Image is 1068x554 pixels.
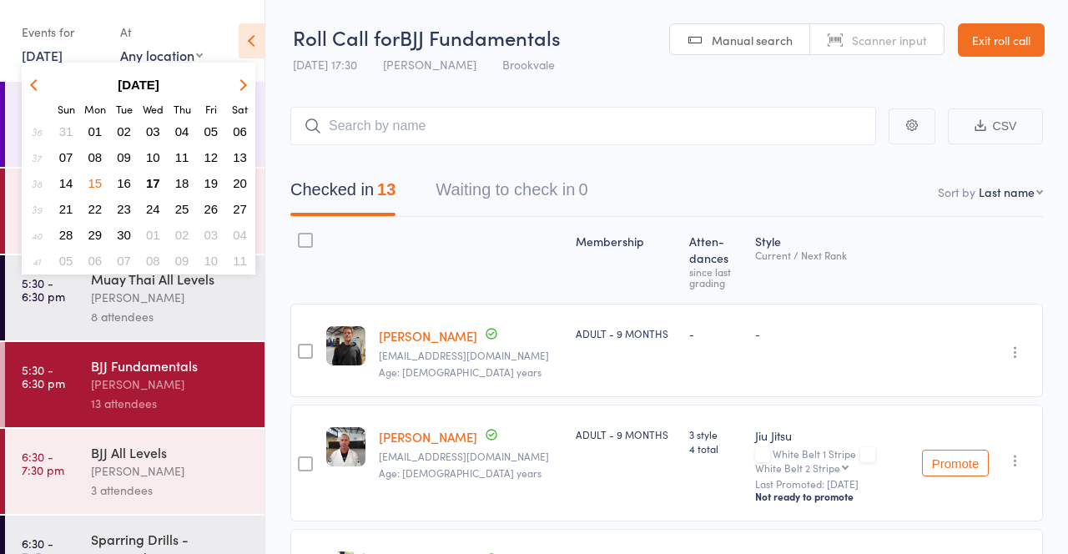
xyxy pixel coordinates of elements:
[227,224,253,246] button: 04
[146,202,160,216] span: 24
[683,224,748,296] div: Atten­dances
[143,102,164,116] small: Wednesday
[227,120,253,143] button: 06
[175,228,189,242] span: 02
[22,18,103,46] div: Events for
[755,448,909,473] div: White Belt 1 Stripe
[379,365,542,379] span: Age: [DEMOGRAPHIC_DATA] years
[5,82,264,167] a: 5:30 -6:30 amMMA Strking[PERSON_NAME]3 attendees
[83,249,108,272] button: 06
[59,202,73,216] span: 21
[5,342,264,427] a: 5:30 -6:30 pmBJJ Fundamentals[PERSON_NAME]13 attendees
[120,46,203,64] div: Any location
[383,56,476,73] span: [PERSON_NAME]
[169,146,195,169] button: 11
[88,124,103,138] span: 01
[53,146,79,169] button: 07
[755,249,909,260] div: Current / Next Rank
[227,249,253,272] button: 11
[233,176,247,190] span: 20
[59,124,73,138] span: 31
[111,146,137,169] button: 09
[88,202,103,216] span: 22
[111,120,137,143] button: 02
[59,228,73,242] span: 28
[377,180,395,199] div: 13
[59,150,73,164] span: 07
[91,356,250,375] div: BJJ Fundamentals
[948,108,1043,144] button: CSV
[436,172,587,216] button: Waiting to check in0
[169,120,195,143] button: 04
[117,202,131,216] span: 23
[938,184,975,200] label: Sort by
[227,172,253,194] button: 20
[755,490,909,503] div: Not ready to promote
[175,150,189,164] span: 11
[755,462,840,473] div: White Belt 2 Stripe
[233,254,247,268] span: 11
[111,224,137,246] button: 30
[379,428,477,446] a: [PERSON_NAME]
[91,269,250,288] div: Muay Thai All Levels
[146,176,160,190] span: 17
[32,177,42,190] em: 38
[755,427,909,444] div: Jiu Jitsu
[199,198,224,220] button: 26
[91,288,250,307] div: [PERSON_NAME]
[233,228,247,242] span: 04
[204,124,219,138] span: 05
[83,146,108,169] button: 08
[233,124,247,138] span: 06
[293,23,400,51] span: Roll Call for
[140,172,166,194] button: 17
[979,184,1035,200] div: Last name
[175,176,189,190] span: 18
[58,102,75,116] small: Sunday
[111,198,137,220] button: 23
[59,254,73,268] span: 05
[111,249,137,272] button: 07
[22,276,65,303] time: 5:30 - 6:30 pm
[204,176,219,190] span: 19
[91,481,250,500] div: 3 attendees
[379,466,542,480] span: Age: [DEMOGRAPHIC_DATA] years
[22,46,63,64] a: [DATE]
[83,172,108,194] button: 15
[117,228,131,242] span: 30
[400,23,561,51] span: BJJ Fundamentals
[146,124,160,138] span: 03
[140,146,166,169] button: 10
[755,326,909,340] div: -
[53,224,79,246] button: 28
[576,326,676,340] div: ADULT - 9 MONTHS
[53,249,79,272] button: 05
[5,429,264,514] a: 6:30 -7:30 pmBJJ All Levels[PERSON_NAME]3 attendees
[852,32,927,48] span: Scanner input
[146,228,160,242] span: 01
[689,427,742,441] span: 3 style
[755,478,909,490] small: Last Promoted: [DATE]
[91,375,250,394] div: [PERSON_NAME]
[53,198,79,220] button: 21
[169,172,195,194] button: 18
[53,120,79,143] button: 31
[140,120,166,143] button: 03
[169,198,195,220] button: 25
[117,124,131,138] span: 02
[712,32,793,48] span: Manual search
[290,172,395,216] button: Checked in13
[116,102,133,116] small: Tuesday
[569,224,683,296] div: Membership
[140,249,166,272] button: 08
[175,202,189,216] span: 25
[199,172,224,194] button: 19
[689,266,742,288] div: since last grading
[689,441,742,456] span: 4 total
[22,450,64,476] time: 6:30 - 7:30 pm
[379,350,562,361] small: gmashelford@gmail.com
[169,224,195,246] button: 02
[83,198,108,220] button: 22
[146,150,160,164] span: 10
[140,224,166,246] button: 01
